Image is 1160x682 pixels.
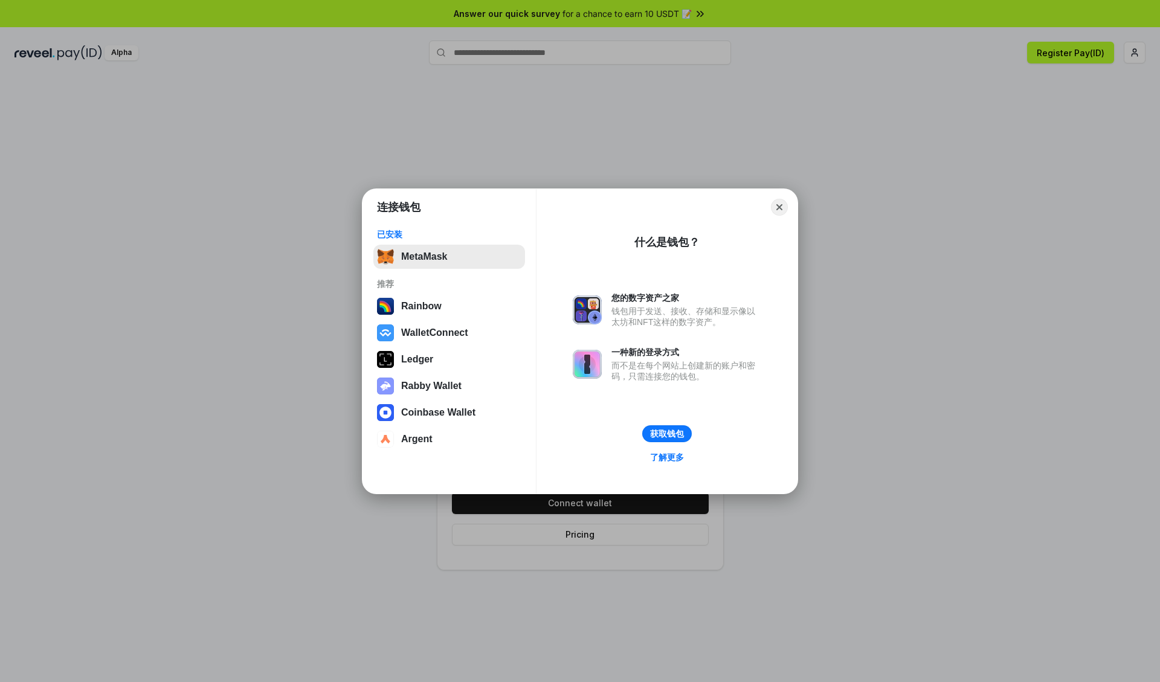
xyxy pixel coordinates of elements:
[373,427,525,451] button: Argent
[377,200,420,214] h1: 连接钱包
[611,360,761,382] div: 而不是在每个网站上创建新的账户和密码，只需连接您的钱包。
[377,351,394,368] img: svg+xml,%3Csvg%20xmlns%3D%22http%3A%2F%2Fwww.w3.org%2F2000%2Fsvg%22%20width%3D%2228%22%20height%3...
[634,235,700,249] div: 什么是钱包？
[401,381,462,391] div: Rabby Wallet
[377,278,521,289] div: 推荐
[373,321,525,345] button: WalletConnect
[401,354,433,365] div: Ledger
[401,327,468,338] div: WalletConnect
[573,295,602,324] img: svg+xml,%3Csvg%20xmlns%3D%22http%3A%2F%2Fwww.w3.org%2F2000%2Fsvg%22%20fill%3D%22none%22%20viewBox...
[643,449,691,465] a: 了解更多
[373,401,525,425] button: Coinbase Wallet
[373,245,525,269] button: MetaMask
[373,294,525,318] button: Rainbow
[401,251,447,262] div: MetaMask
[377,378,394,394] img: svg+xml,%3Csvg%20xmlns%3D%22http%3A%2F%2Fwww.w3.org%2F2000%2Fsvg%22%20fill%3D%22none%22%20viewBox...
[611,347,761,358] div: 一种新的登录方式
[611,306,761,327] div: 钱包用于发送、接收、存储和显示像以太坊和NFT这样的数字资产。
[377,229,521,240] div: 已安装
[771,199,788,216] button: Close
[650,452,684,463] div: 了解更多
[377,298,394,315] img: svg+xml,%3Csvg%20width%3D%22120%22%20height%3D%22120%22%20viewBox%3D%220%200%20120%20120%22%20fil...
[611,292,761,303] div: 您的数字资产之家
[642,425,692,442] button: 获取钱包
[401,434,433,445] div: Argent
[373,374,525,398] button: Rabby Wallet
[377,324,394,341] img: svg+xml,%3Csvg%20width%3D%2228%22%20height%3D%2228%22%20viewBox%3D%220%200%2028%2028%22%20fill%3D...
[377,404,394,421] img: svg+xml,%3Csvg%20width%3D%2228%22%20height%3D%2228%22%20viewBox%3D%220%200%2028%2028%22%20fill%3D...
[377,431,394,448] img: svg+xml,%3Csvg%20width%3D%2228%22%20height%3D%2228%22%20viewBox%3D%220%200%2028%2028%22%20fill%3D...
[401,301,442,312] div: Rainbow
[650,428,684,439] div: 获取钱包
[373,347,525,372] button: Ledger
[377,248,394,265] img: svg+xml,%3Csvg%20fill%3D%22none%22%20height%3D%2233%22%20viewBox%3D%220%200%2035%2033%22%20width%...
[401,407,475,418] div: Coinbase Wallet
[573,350,602,379] img: svg+xml,%3Csvg%20xmlns%3D%22http%3A%2F%2Fwww.w3.org%2F2000%2Fsvg%22%20fill%3D%22none%22%20viewBox...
